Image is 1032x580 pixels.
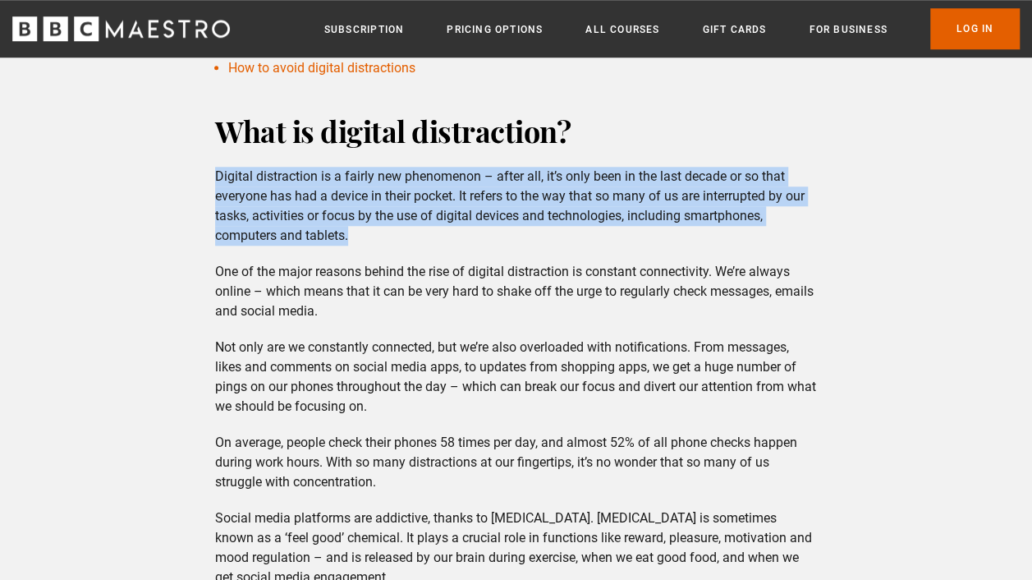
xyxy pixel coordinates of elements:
[324,21,404,38] a: Subscription
[215,433,817,492] p: On average, people check their phones 58 times per day, and almost 52% of all phone checks happen...
[809,21,887,38] a: For business
[215,111,817,150] h2: What is digital distraction?
[702,21,766,38] a: Gift Cards
[215,262,817,321] p: One of the major reasons behind the rise of digital distraction is constant connectivity. We’re a...
[215,167,817,246] p: Digital distraction is a fairly new phenomenon – after all, it’s only been in the last decade or ...
[447,21,543,38] a: Pricing Options
[215,338,817,417] p: Not only are we constantly connected, but we’re also overloaded with notifications. From messages...
[930,8,1020,49] a: Log In
[12,16,230,41] svg: BBC Maestro
[228,60,415,76] a: How to avoid digital distractions
[324,8,1020,49] nav: Primary
[585,21,659,38] a: All Courses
